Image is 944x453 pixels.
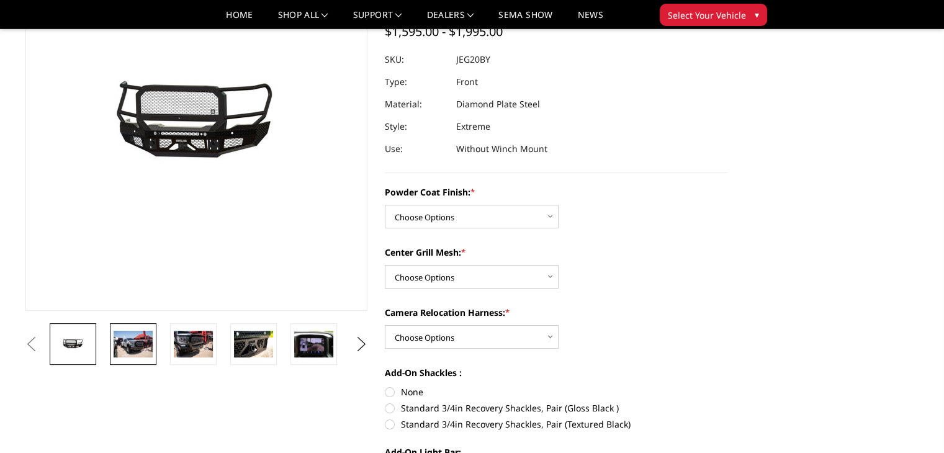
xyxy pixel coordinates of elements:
a: SEMA Show [498,11,552,29]
a: shop all [278,11,328,29]
span: Select Your Vehicle [668,9,746,22]
img: 2020-2023 GMC Sierra 2500-3500 - FT Series - Extreme Front Bumper [234,331,273,357]
img: 2020-2023 GMC Sierra 2500-3500 - FT Series - Extreme Front Bumper [174,331,213,357]
label: Standard 3/4in Recovery Shackles, Pair (Gloss Black ) [385,401,727,415]
dt: Material: [385,93,447,115]
label: None [385,385,727,398]
a: Dealers [427,11,474,29]
button: Previous [22,335,41,354]
label: Standard 3/4in Recovery Shackles, Pair (Textured Black) [385,418,727,431]
span: ▾ [755,8,759,21]
dt: Type: [385,71,447,93]
button: Select Your Vehicle [660,4,767,26]
a: Home [226,11,253,29]
img: Clear View Camera: Relocate your front camera and keep the functionality completely. [294,331,333,357]
dd: Without Winch Mount [456,138,547,160]
dt: SKU: [385,48,447,71]
label: Center Grill Mesh: [385,246,727,259]
dt: Style: [385,115,447,138]
label: Camera Relocation Harness: [385,306,727,319]
img: 2020-2023 GMC Sierra 2500-3500 - FT Series - Extreme Front Bumper [114,331,153,357]
span: $1,595.00 - $1,995.00 [385,23,503,40]
label: Add-On Shackles : [385,366,727,379]
a: News [577,11,603,29]
dd: Diamond Plate Steel [456,93,540,115]
dt: Use: [385,138,447,160]
dd: JEG20BY [456,48,490,71]
dd: Front [456,71,478,93]
dd: Extreme [456,115,490,138]
button: Next [352,335,371,354]
label: Powder Coat Finish: [385,186,727,199]
a: Support [353,11,402,29]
